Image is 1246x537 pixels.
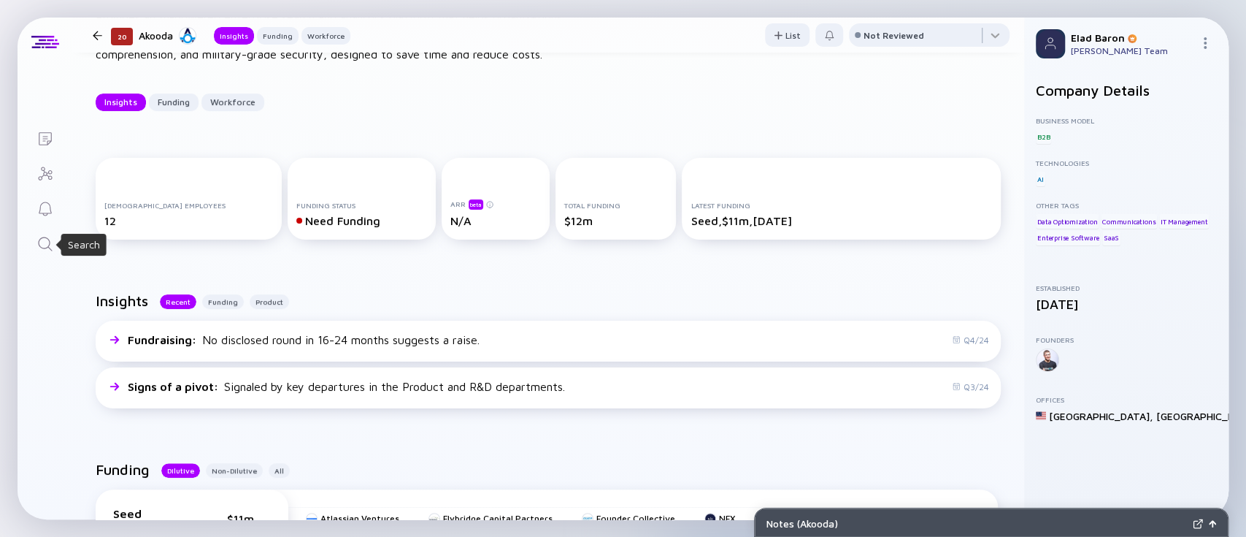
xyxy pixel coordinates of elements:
span: Signs of a pivot : [128,380,221,393]
div: Founders [1036,335,1217,344]
div: Q3/24 [952,381,989,392]
div: Funding Status [296,201,428,210]
div: beta [469,199,483,210]
div: [DATE] [1036,297,1217,312]
div: Atlassian Ventures [320,513,399,524]
div: Communications [1101,214,1157,229]
div: Seed [113,507,186,520]
div: NFX [719,513,736,524]
img: Profile Picture [1036,29,1065,58]
div: Data Optiomization [1036,214,1099,229]
a: Reminders [18,190,72,225]
div: Not Reviewed [864,30,924,41]
h2: Insights [96,292,148,309]
div: Elad Baron [1071,31,1193,44]
button: Recent [160,294,196,309]
button: Insights [96,94,146,111]
a: Flybridge Capital Partners [428,513,553,524]
div: SaaS [1102,231,1120,245]
a: Lists [18,120,72,155]
div: Flybridge Capital Partners [443,513,553,524]
div: Insights [214,28,254,43]
div: List [765,24,809,47]
div: Latest Funding [691,201,992,210]
div: [DEMOGRAPHIC_DATA] Employees [104,201,273,210]
div: Offices [1036,395,1217,404]
button: Dilutive [161,463,200,478]
div: Notes ( Akooda ) [766,517,1187,530]
div: 20 [111,28,133,45]
div: Funding [149,91,199,113]
div: Funding [257,28,299,43]
div: $11m [227,512,271,525]
div: Need Funding [296,214,428,227]
button: Workforce [201,94,264,111]
div: [GEOGRAPHIC_DATA] , [1049,410,1153,422]
a: NFX [704,513,736,524]
div: Enterprise Software [1036,231,1100,245]
div: Seed, $11m, [DATE] [691,214,992,227]
div: ARR [450,199,541,210]
button: List [765,23,809,47]
button: Non-Dilutive [206,463,263,478]
div: Q4/24 [952,335,989,346]
h2: Funding [96,461,150,478]
div: IT Management [1159,214,1209,229]
button: Product [250,294,289,309]
div: Workforce [201,91,264,113]
div: Workforce [301,28,350,43]
a: Investor Map [18,155,72,190]
img: Open Notes [1209,520,1216,528]
div: Total Funding [564,201,668,210]
div: B2B [1036,129,1051,144]
img: Menu [1199,37,1211,49]
div: Technologies [1036,159,1217,167]
div: N/A [450,214,541,227]
div: Founder Collective [596,513,675,524]
div: Established [1036,283,1217,292]
div: Search [68,237,100,252]
div: AI [1036,172,1045,186]
div: $12m [564,214,668,227]
button: Workforce [301,27,350,45]
a: Atlassian Ventures [306,513,399,524]
button: Funding [257,27,299,45]
a: Search [18,225,72,260]
img: Expand Notes [1193,519,1203,529]
button: Funding [149,94,199,111]
h2: Company Details [1036,82,1217,99]
div: No disclosed round in 16-24 months suggests a raise. [128,333,480,346]
div: [PERSON_NAME] Team [1071,45,1193,56]
span: Fundraising : [128,333,199,346]
div: 12 [104,214,273,227]
img: United States Flag [1036,411,1046,421]
div: Insights [96,91,146,113]
div: Akooda [139,26,196,45]
button: All [269,463,290,478]
button: Insights [214,27,254,45]
div: Signaled by key departures in the Product and R&D departments. [128,380,565,393]
button: Funding [202,294,244,309]
div: Other Tags [1036,201,1217,210]
div: Business Model [1036,116,1217,125]
a: Founder Collective [582,513,675,524]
